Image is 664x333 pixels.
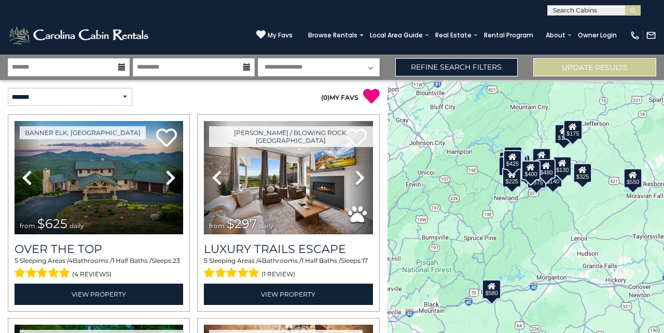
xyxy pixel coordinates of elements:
[37,216,67,231] span: $625
[541,28,571,43] a: About
[395,58,518,76] a: Refine Search Filters
[204,284,372,305] a: View Property
[430,28,477,43] a: Real Estate
[646,30,656,41] img: mail-regular-white.png
[321,94,329,101] span: ( )
[555,124,573,144] div: $175
[321,94,358,101] a: (0)MY FAVS
[362,257,368,264] span: 17
[303,28,363,43] a: Browse Rentals
[504,146,522,166] div: $125
[256,30,293,41] a: My Favs
[365,28,428,43] a: Local Area Guide
[499,156,518,176] div: $230
[209,222,225,230] span: from
[15,257,18,264] span: 5
[204,121,372,234] img: thumbnail_168695581.jpeg
[72,268,112,281] span: (4 reviews)
[70,222,84,230] span: daily
[533,58,656,76] button: Update Results
[544,167,562,187] div: $140
[537,158,556,178] div: $480
[630,30,640,41] img: phone-regular-white.png
[268,31,293,40] span: My Favs
[573,163,592,183] div: $325
[479,28,538,43] a: Rental Program
[482,279,501,299] div: $580
[553,156,572,176] div: $130
[173,257,180,264] span: 23
[15,121,183,234] img: thumbnail_167153549.jpeg
[573,28,622,43] a: Owner Login
[156,127,177,150] a: Add to favorites
[15,242,183,256] a: Over The Top
[563,119,582,139] div: $175
[503,150,522,169] div: $425
[204,256,372,281] div: Sleeping Areas / Bathrooms / Sleeps:
[20,126,146,139] a: Banner Elk, [GEOGRAPHIC_DATA]
[532,148,551,168] div: $349
[259,222,273,230] span: daily
[15,256,183,281] div: Sleeping Areas / Bathrooms / Sleeps:
[301,257,341,264] span: 1 Half Baths /
[209,126,372,147] a: [PERSON_NAME] / Blowing Rock, [GEOGRAPHIC_DATA]
[8,25,151,46] img: White-1-2.png
[204,257,208,264] span: 5
[20,222,35,230] span: from
[258,257,262,264] span: 4
[15,284,183,305] a: View Property
[624,168,642,188] div: $550
[522,160,541,180] div: $400
[323,94,327,101] span: 0
[68,257,73,264] span: 4
[528,168,546,188] div: $375
[112,257,151,264] span: 1 Half Baths /
[503,168,521,188] div: $225
[204,242,372,256] a: Luxury Trails Escape
[227,216,257,231] span: $297
[261,268,295,281] span: (1 review)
